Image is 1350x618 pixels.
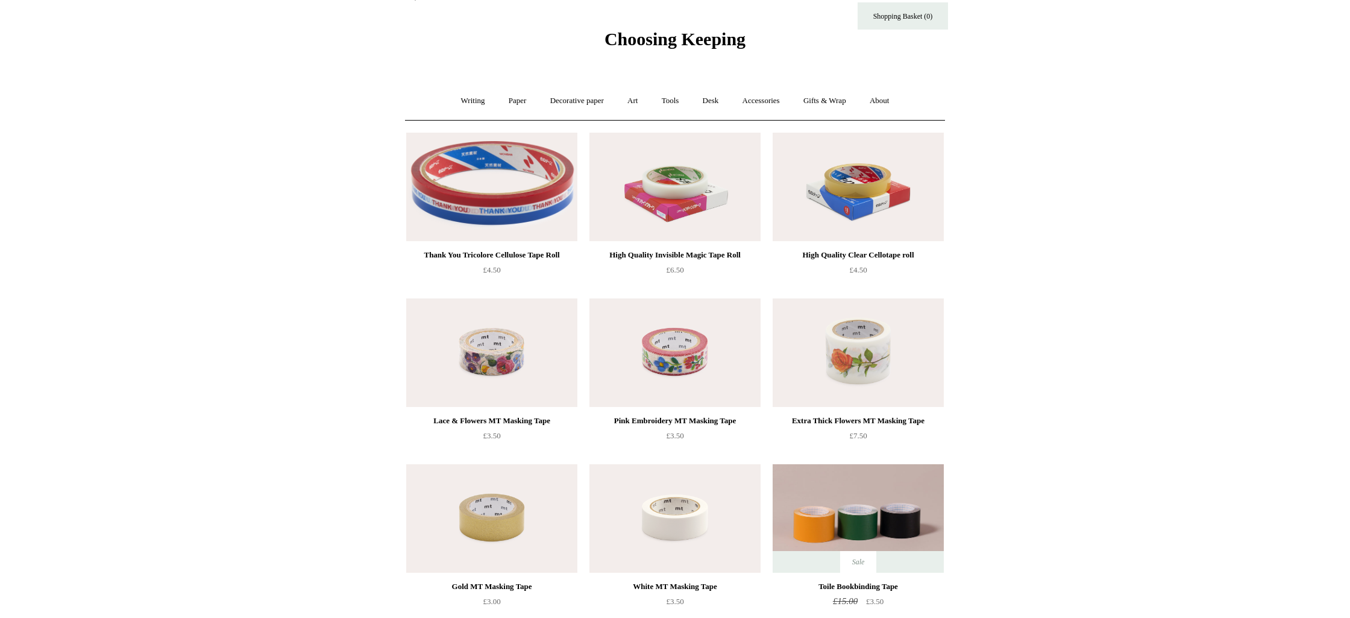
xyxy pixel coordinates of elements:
a: High Quality Invisible Magic Tape Roll High Quality Invisible Magic Tape Roll [589,133,761,241]
a: Gold MT Masking Tape Gold MT Masking Tape [406,464,577,573]
span: Sale [840,551,877,573]
a: Pink Embroidery MT Masking Tape £3.50 [589,414,761,463]
a: Tools [651,85,690,117]
a: Choosing Keeping [604,39,746,47]
a: High Quality Invisible Magic Tape Roll £6.50 [589,248,761,297]
a: High Quality Clear Cellotape roll £4.50 [773,248,944,297]
a: Toile Bookbinding Tape Toile Bookbinding Tape Sale [773,464,944,573]
a: Lace & Flowers MT Masking Tape £3.50 [406,414,577,463]
div: Gold MT Masking Tape [409,579,574,594]
span: £7.50 [849,431,867,440]
div: High Quality Clear Cellotape roll [776,248,941,262]
div: High Quality Invisible Magic Tape Roll [592,248,758,262]
span: £3.50 [483,431,500,440]
span: £4.50 [849,265,867,274]
img: Extra Thick Flowers MT Masking Tape [773,298,944,407]
span: Choosing Keeping [604,29,746,49]
img: Toile Bookbinding Tape [773,464,944,573]
a: Shopping Basket (0) [858,2,948,30]
a: Desk [692,85,730,117]
img: High Quality Invisible Magic Tape Roll [589,133,761,241]
span: £3.50 [666,431,683,440]
img: Pink Embroidery MT Masking Tape [589,298,761,407]
img: White MT Masking Tape [589,464,761,573]
span: £6.50 [666,265,683,274]
img: High Quality Clear Cellotape roll [773,133,944,241]
a: Accessories [732,85,791,117]
a: About [859,85,900,117]
a: Gifts & Wrap [793,85,857,117]
img: Gold MT Masking Tape [406,464,577,573]
img: Thank You Tricolore Cellulose Tape Roll [406,133,577,241]
a: Lace & Flowers MT Masking Tape Lace & Flowers MT Masking Tape [406,298,577,407]
span: £3.00 [483,597,500,606]
a: Art [617,85,648,117]
a: Thank You Tricolore Cellulose Tape Roll Thank You Tricolore Cellulose Tape Roll [406,133,577,241]
a: Extra Thick Flowers MT Masking Tape £7.50 [773,414,944,463]
div: White MT Masking Tape [592,579,758,594]
div: Thank You Tricolore Cellulose Tape Roll [409,248,574,262]
a: Decorative paper [539,85,615,117]
a: Writing [450,85,496,117]
div: Pink Embroidery MT Masking Tape [592,414,758,428]
a: Extra Thick Flowers MT Masking Tape Extra Thick Flowers MT Masking Tape [773,298,944,407]
a: Pink Embroidery MT Masking Tape Pink Embroidery MT Masking Tape [589,298,761,407]
a: Paper [498,85,538,117]
div: Extra Thick Flowers MT Masking Tape [776,414,941,428]
span: £4.50 [483,265,500,274]
div: Toile Bookbinding Tape [776,579,941,594]
span: £3.50 [666,597,683,606]
a: White MT Masking Tape White MT Masking Tape [589,464,761,573]
div: Lace & Flowers MT Masking Tape [409,414,574,428]
span: £15.00 [833,596,858,606]
a: High Quality Clear Cellotape roll High Quality Clear Cellotape roll [773,133,944,241]
img: Lace & Flowers MT Masking Tape [406,298,577,407]
a: Thank You Tricolore Cellulose Tape Roll £4.50 [406,248,577,297]
span: £3.50 [866,597,884,606]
